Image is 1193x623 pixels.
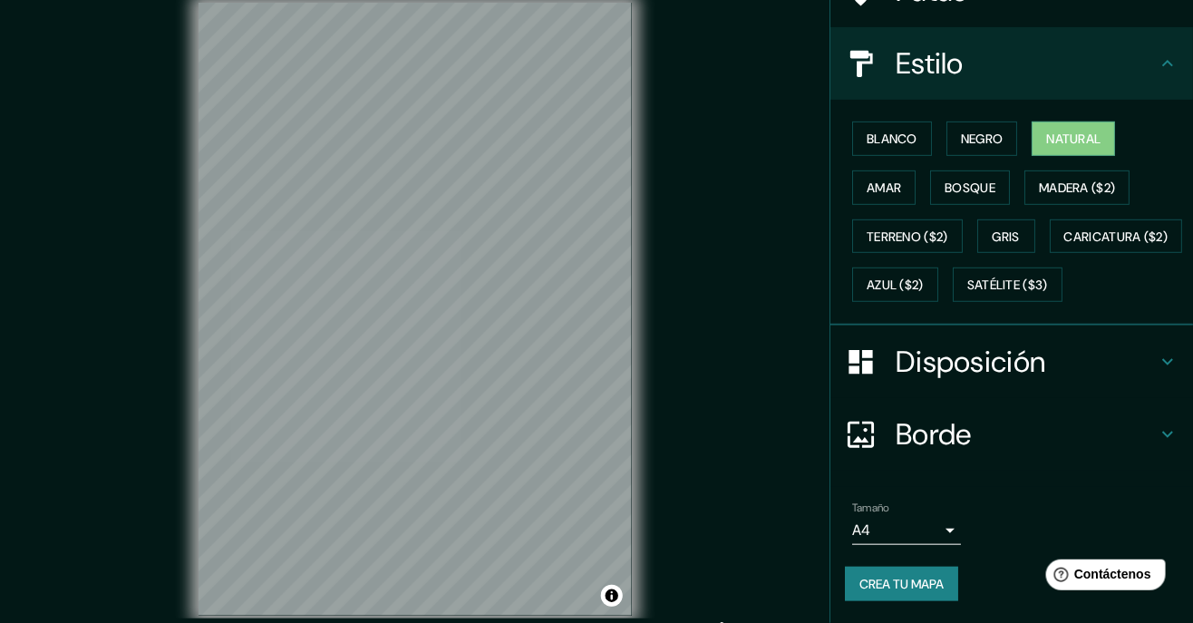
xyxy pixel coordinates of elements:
button: Azul ($2) [852,268,938,302]
button: Activar o desactivar atribución [601,585,623,607]
iframe: Lanzador de widgets de ayuda [1032,552,1173,603]
button: Satélite ($3) [953,268,1062,302]
button: Madera ($2) [1024,170,1130,205]
font: Tamaño [852,501,889,515]
button: Natural [1032,122,1115,156]
font: Madera ($2) [1039,180,1115,196]
button: Negro [946,122,1018,156]
button: Amar [852,170,916,205]
div: Estilo [830,27,1193,100]
button: Bosque [930,170,1010,205]
font: Natural [1046,131,1101,147]
font: Amar [867,180,901,196]
font: Disposición [896,343,1045,381]
font: Negro [961,131,1004,147]
font: Bosque [945,180,995,196]
font: Caricatura ($2) [1064,229,1169,245]
div: Disposición [830,326,1193,398]
font: A4 [852,521,870,540]
button: Crea tu mapa [845,567,958,601]
div: A4 [852,516,961,545]
font: Satélite ($3) [967,277,1048,294]
font: Estilo [896,44,964,83]
font: Gris [993,229,1020,245]
button: Blanco [852,122,932,156]
button: Gris [977,219,1035,254]
font: Azul ($2) [867,277,924,294]
button: Terreno ($2) [852,219,963,254]
div: Borde [830,398,1193,471]
font: Blanco [867,131,917,147]
font: Crea tu mapa [859,576,944,592]
font: Terreno ($2) [867,229,948,245]
button: Caricatura ($2) [1050,219,1183,254]
canvas: Mapa [199,3,632,616]
font: Borde [896,415,972,453]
